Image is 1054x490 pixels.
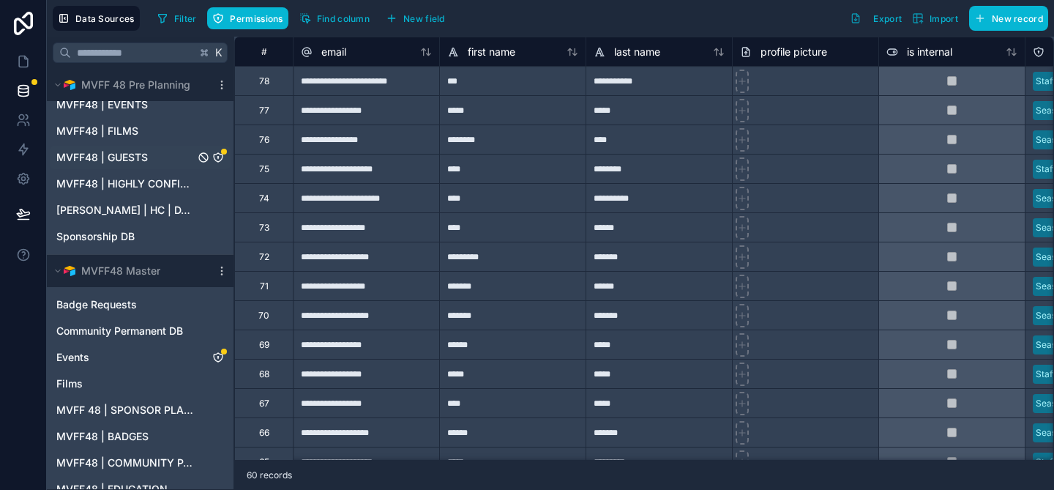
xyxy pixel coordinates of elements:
button: New field [381,7,450,29]
div: 76 [259,134,269,146]
button: Import [907,6,963,31]
span: Filter [174,13,197,24]
div: 77 [259,105,269,116]
a: New record [963,6,1048,31]
span: email [321,45,346,59]
button: New record [969,6,1048,31]
div: 70 [258,310,269,322]
span: first name [468,45,515,59]
span: Data Sources [75,13,135,24]
button: Permissions [207,7,288,29]
span: New field [403,13,445,24]
div: 66 [259,427,269,439]
span: Import [930,13,958,24]
div: 72 [259,251,269,263]
div: 75 [259,163,269,175]
span: is internal [907,45,952,59]
div: 74 [259,193,269,204]
span: profile picture [760,45,827,59]
span: Permissions [230,13,283,24]
span: New record [992,13,1043,24]
span: 60 records [247,469,292,481]
button: Filter [152,7,202,29]
button: Export [845,6,907,31]
div: # [246,46,282,57]
div: 68 [259,368,269,380]
span: Export [873,13,902,24]
span: last name [614,45,660,59]
div: 69 [259,339,269,351]
button: Find column [294,7,375,29]
div: 78 [259,75,269,87]
button: Data Sources [53,6,140,31]
div: 67 [259,398,269,409]
div: 71 [260,281,269,292]
a: Permissions [207,7,294,29]
span: Find column [317,13,370,24]
div: 73 [259,222,269,234]
span: K [214,48,224,58]
div: 65 [259,456,269,468]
